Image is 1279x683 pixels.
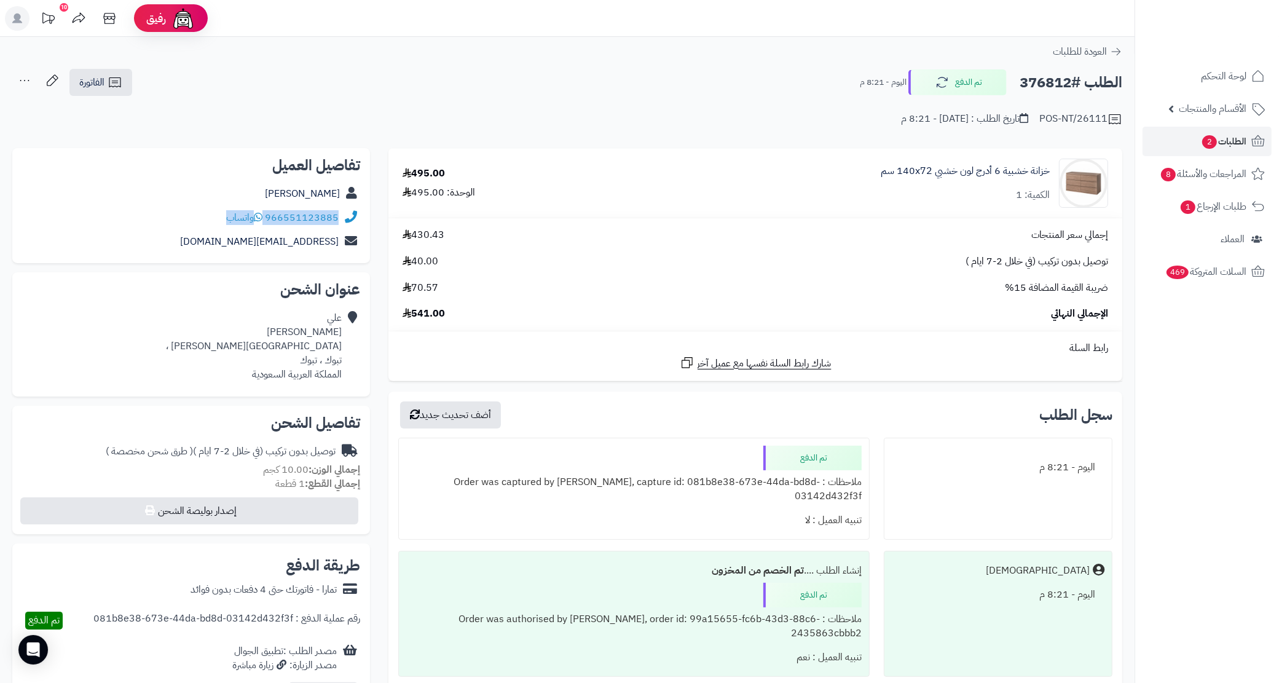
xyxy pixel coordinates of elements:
[892,583,1104,607] div: اليوم - 8:21 م
[180,234,339,249] a: [EMAIL_ADDRESS][DOMAIN_NAME]
[22,158,360,173] h2: تفاصيل العميل
[1053,44,1122,59] a: العودة للطلبات
[1143,224,1272,254] a: العملاء
[286,558,360,573] h2: طريقة الدفع
[1143,257,1272,286] a: السلات المتروكة469
[1031,228,1108,242] span: إجمالي سعر المنتجات
[860,76,907,89] small: اليوم - 8:21 م
[400,401,501,428] button: أضف تحديث جديد
[680,355,832,371] a: شارك رابط السلة نفسها مع عميل آخر
[406,645,862,669] div: تنبيه العميل : نعم
[20,497,358,524] button: إصدار بوليصة الشحن
[403,228,444,242] span: 430.43
[881,164,1050,178] a: خزانة خشبية 6 أدرج لون خشبي 140x72 سم
[1143,61,1272,91] a: لوحة التحكم
[146,11,166,26] span: رفيق
[892,456,1104,480] div: اليوم - 8:21 م
[232,658,337,673] div: مصدر الزيارة: زيارة مباشرة
[901,112,1028,126] div: تاريخ الطلب : [DATE] - 8:21 م
[69,69,132,96] a: الفاتورة
[403,281,438,295] span: 70.57
[1143,159,1272,189] a: المراجعات والأسئلة8
[908,69,1007,95] button: تم الدفع
[763,446,862,470] div: تم الدفع
[406,508,862,532] div: تنبيه العميل : لا
[1020,70,1122,95] h2: الطلب #376812
[106,444,336,459] div: توصيل بدون تركيب (في خلال 2-7 ايام )
[1161,168,1176,182] span: 8
[1053,44,1107,59] span: العودة للطلبات
[1039,408,1112,422] h3: سجل الطلب
[712,563,804,578] b: تم الخصم من المخزون
[403,307,445,321] span: 541.00
[406,559,862,583] div: إنشاء الطلب ....
[79,75,104,90] span: الفاتورة
[1167,266,1189,280] span: 469
[406,470,862,508] div: ملاحظات : Order was captured by [PERSON_NAME], capture id: 081b8e38-673e-44da-bd8d-03142d432f3f
[171,6,195,31] img: ai-face.png
[305,476,360,491] strong: إجمالي القطع:
[263,462,360,477] small: 10.00 كجم
[1143,192,1272,221] a: طلبات الإرجاع1
[393,341,1117,355] div: رابط السلة
[265,186,340,201] a: [PERSON_NAME]
[22,282,360,297] h2: عنوان الشحن
[33,6,63,34] a: تحديثات المنصة
[93,612,360,630] div: رقم عملية الدفع : 081b8e38-673e-44da-bd8d-03142d432f3f
[1039,112,1122,127] div: POS-NT/26111
[309,462,360,477] strong: إجمالي الوزن:
[226,210,262,225] a: واتساب
[166,311,342,381] div: علي [PERSON_NAME] [GEOGRAPHIC_DATA][PERSON_NAME] ، تبوك ، تبوك المملكة العربية السعودية
[275,476,360,491] small: 1 قطعة
[403,167,445,181] div: 495.00
[1202,135,1218,149] span: 2
[1201,133,1246,150] span: الطلبات
[1051,307,1108,321] span: الإجمالي النهائي
[28,613,60,628] span: تم الدفع
[1016,188,1050,202] div: الكمية: 1
[1195,9,1267,35] img: logo-2.png
[191,583,337,597] div: تمارا - فاتورتك حتى 4 دفعات بدون فوائد
[966,255,1108,269] span: توصيل بدون تركيب (في خلال 2-7 ايام )
[60,3,68,12] div: 10
[232,644,337,673] div: مصدر الطلب :تطبيق الجوال
[106,444,193,459] span: ( طرق شحن مخصصة )
[763,583,862,607] div: تم الدفع
[22,416,360,430] h2: تفاصيل الشحن
[1143,127,1272,156] a: الطلبات2
[406,607,862,645] div: ملاحظات : Order was authorised by [PERSON_NAME], order id: 99a15655-fc6b-43d3-88c6-2435863cbbb2
[1165,263,1246,280] span: السلات المتروكة
[403,255,438,269] span: 40.00
[403,186,475,200] div: الوحدة: 495.00
[1160,165,1246,183] span: المراجعات والأسئلة
[1060,159,1108,208] img: 1752058398-1(9)-90x90.jpg
[1179,100,1246,117] span: الأقسام والمنتجات
[265,210,339,225] a: 966551123885
[1181,200,1196,215] span: 1
[1201,68,1246,85] span: لوحة التحكم
[698,357,832,371] span: شارك رابط السلة نفسها مع عميل آخر
[1179,198,1246,215] span: طلبات الإرجاع
[18,635,48,665] div: Open Intercom Messenger
[1221,231,1245,248] span: العملاء
[1005,281,1108,295] span: ضريبة القيمة المضافة 15%
[986,564,1090,578] div: [DEMOGRAPHIC_DATA]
